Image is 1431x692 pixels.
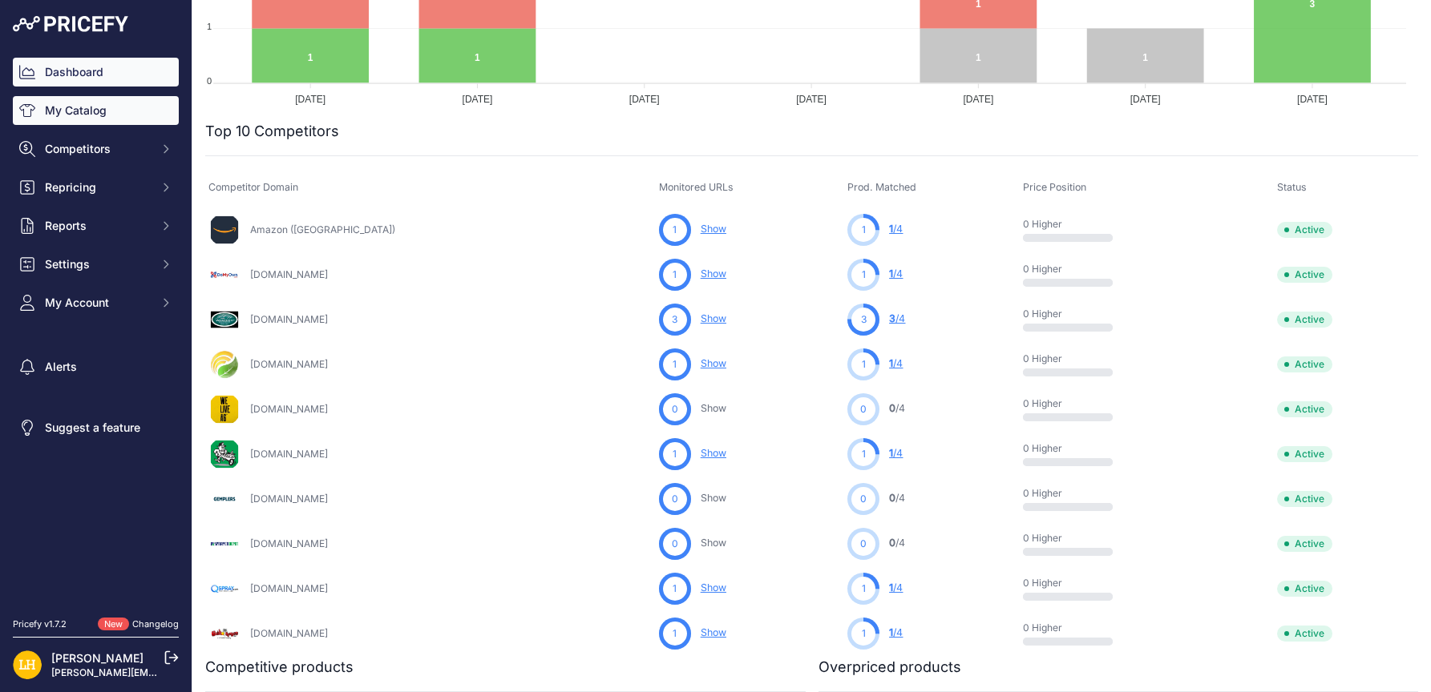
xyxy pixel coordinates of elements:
h2: Overpriced products [819,656,961,678]
span: Active [1277,356,1332,372]
a: [PERSON_NAME][EMAIL_ADDRESS][DOMAIN_NAME] [51,666,298,678]
span: Repricing [45,179,150,195]
p: 0 Higher [1023,622,1126,634]
span: Price Position [1023,181,1086,193]
a: Show [701,537,726,549]
span: New [98,618,129,631]
a: Amazon ([GEOGRAPHIC_DATA]) [250,223,395,235]
span: 1 [889,223,893,235]
span: Settings [45,256,150,272]
a: Show [701,492,726,504]
button: Settings [13,250,179,279]
a: 0/4 [889,492,905,504]
span: 1 [862,268,866,282]
span: 1 [862,357,866,372]
p: 0 Higher [1023,532,1126,545]
a: Show [701,357,726,369]
span: Competitors [45,141,150,157]
span: 0 [889,492,895,504]
span: 0 [672,402,678,416]
span: 1 [889,626,893,638]
span: Active [1277,267,1332,283]
span: 1 [673,447,677,461]
span: 0 [860,402,867,416]
a: [DOMAIN_NAME] [250,537,328,549]
a: Changelog [132,618,179,630]
span: 3 [672,312,677,327]
span: 1 [673,268,677,282]
a: [DOMAIN_NAME] [250,493,328,505]
a: Alerts [13,352,179,381]
span: 3 [889,312,895,324]
span: 1 [862,626,866,641]
a: [DOMAIN_NAME] [250,403,328,415]
span: 1 [673,223,677,237]
a: [DOMAIN_NAME] [250,582,328,594]
a: [DOMAIN_NAME] [250,313,328,325]
span: 0 [672,492,678,506]
a: Show [701,402,726,414]
div: Pricefy v1.7.2 [13,618,67,631]
span: Active [1277,401,1332,417]
span: 1 [889,447,893,459]
tspan: [DATE] [629,94,660,105]
p: 0 Higher [1023,308,1126,320]
span: Active [1277,536,1332,552]
span: Status [1277,181,1307,193]
p: 0 Higher [1023,218,1126,231]
span: 1 [673,626,677,641]
span: 1 [673,357,677,372]
a: [DOMAIN_NAME] [250,448,328,460]
a: [PERSON_NAME] [51,651,144,665]
span: Active [1277,222,1332,238]
span: Reports [45,218,150,234]
span: Active [1277,581,1332,597]
nav: Sidebar [13,58,179,598]
a: Show [701,268,726,280]
a: Show [701,223,726,235]
a: Show [701,447,726,459]
span: Monitored URLs [659,181,734,193]
button: Repricing [13,173,179,202]
p: 0 Higher [1023,352,1126,365]
span: 1 [862,447,866,461]
span: 1 [673,581,677,596]
p: 0 Higher [1023,442,1126,455]
a: 1/4 [889,626,903,638]
tspan: [DATE] [1130,94,1161,105]
span: Active [1277,491,1332,507]
button: Reports [13,211,179,240]
span: Active [1277,446,1332,462]
a: 0/4 [889,537,905,549]
span: Active [1277,312,1332,328]
span: 0 [889,537,895,549]
tspan: [DATE] [463,94,493,105]
a: Suggest a feature [13,413,179,442]
span: 0 [672,537,678,551]
a: 1/4 [889,581,903,593]
p: 0 Higher [1023,263,1126,276]
span: 3 [861,312,867,327]
tspan: [DATE] [796,94,827,105]
a: Dashboard [13,58,179,86]
h2: Competitive products [205,656,354,678]
tspan: [DATE] [1297,94,1328,105]
tspan: [DATE] [295,94,325,105]
span: 1 [889,268,893,280]
span: 1 [862,581,866,596]
a: [DOMAIN_NAME] [250,627,328,639]
a: Show [701,312,726,324]
span: My Account [45,295,150,311]
span: 1 [862,223,866,237]
span: 1 [889,581,893,593]
span: 1 [889,357,893,369]
tspan: 1 [207,22,212,31]
p: 0 Higher [1023,397,1126,410]
tspan: [DATE] [963,94,993,105]
h2: Top 10 Competitors [205,120,339,143]
a: Show [701,581,726,593]
tspan: 0 [207,76,212,86]
button: My Account [13,288,179,317]
a: 0/4 [889,402,905,414]
span: Active [1277,626,1332,642]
